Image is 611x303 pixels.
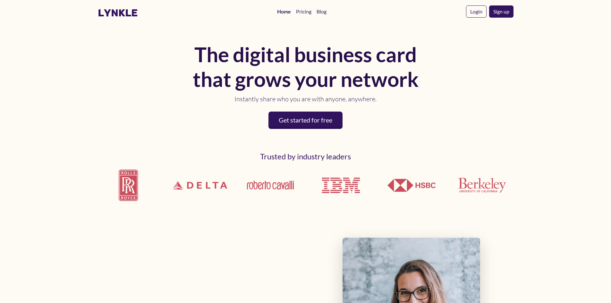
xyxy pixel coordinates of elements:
[168,163,231,208] img: Delta Airlines
[293,5,314,18] a: Pricing
[98,164,161,206] img: Rolls Royce
[190,42,421,92] h1: The digital business card that grows your network
[317,161,365,209] img: IBM
[275,5,293,18] a: Home
[387,179,436,192] img: HSBC
[314,5,329,18] a: Blog
[458,178,506,193] img: UCLA Berkeley
[466,5,487,18] a: Login
[489,5,513,18] a: Sign up
[246,180,294,190] img: Roberto Cavalli
[190,94,421,104] p: Instantly share who you are with anyone, anywhere.
[98,7,138,19] a: lynkle
[98,152,513,161] h2: Trusted by industry leaders
[268,112,343,129] a: Get started for free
